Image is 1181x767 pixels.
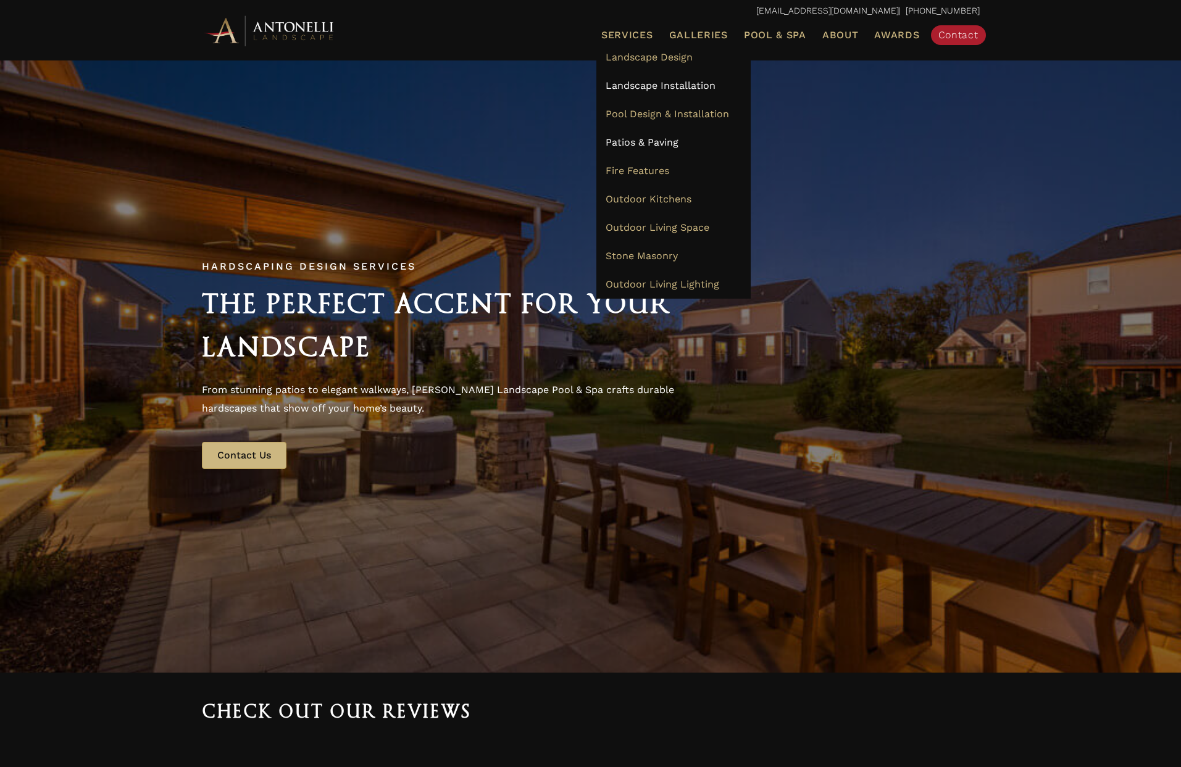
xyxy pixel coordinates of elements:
a: Patios & Paving [596,128,751,157]
a: Outdoor Living Space [596,214,751,242]
span: The Perfect Accent for Your Landscape [202,288,671,362]
span: Outdoor Living Lighting [606,278,719,290]
a: Pool & Spa [739,27,811,43]
span: Outdoor Kitchens [606,193,691,205]
span: Hardscaping Design Services [202,260,416,272]
span: Stone Masonry [606,250,678,262]
span: Contact Us [217,449,271,461]
a: Contact [931,25,986,45]
span: Services [601,30,653,40]
a: Landscape Installation [596,72,751,100]
a: Pool Design & Installation [596,100,751,128]
span: Galleries [669,29,728,41]
img: Antonelli Horizontal Logo [202,14,338,48]
a: Galleries [664,27,733,43]
span: Pool Design & Installation [606,108,729,120]
span: Fire Features [606,165,669,176]
a: Fire Features [596,157,751,185]
span: Landscape Design [606,51,693,63]
span: Outdoor Living Space [606,222,709,233]
p: | [PHONE_NUMBER] [202,3,980,19]
a: Stone Masonry [596,242,751,270]
a: Services [596,27,658,43]
a: Outdoor Living Lighting [596,270,751,299]
a: Landscape Design [596,43,751,72]
a: [EMAIL_ADDRESS][DOMAIN_NAME] [756,6,899,15]
a: About [817,27,864,43]
span: Patios & Paving [606,136,678,148]
span: Pool & Spa [744,29,806,41]
span: About [822,30,859,40]
span: From stunning patios to elegant walkways, [PERSON_NAME] Landscape Pool & Spa crafts durable hards... [202,384,674,414]
span: Contact [938,29,979,41]
span: Check out our reviews [202,701,472,722]
span: Awards [874,29,919,41]
a: Contact Us [202,442,286,469]
a: Awards [869,27,924,43]
span: Landscape Installation [606,80,716,91]
a: Outdoor Kitchens [596,185,751,214]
